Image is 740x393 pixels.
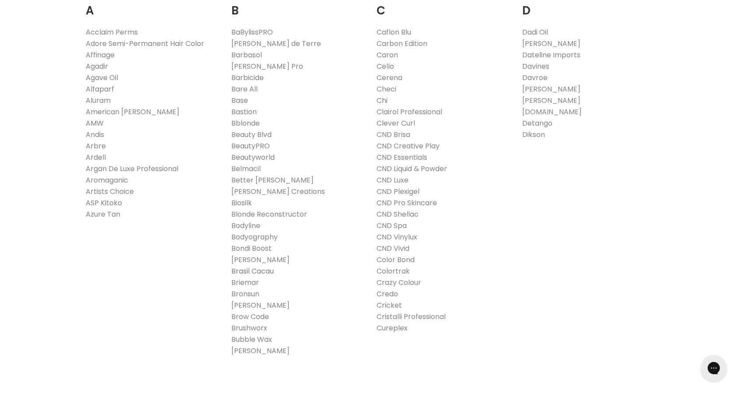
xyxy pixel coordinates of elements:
[377,61,394,71] a: Cello
[522,27,548,37] a: Dadi Oil
[231,312,269,322] a: Brow Code
[231,289,259,299] a: Bronsun
[377,266,410,276] a: Colortrak
[522,107,582,117] a: [DOMAIN_NAME]
[377,323,408,333] a: Cureplex
[377,300,402,310] a: Cricket
[377,255,415,265] a: Color Bond
[522,39,580,49] a: [PERSON_NAME]
[377,130,410,140] a: CND Brisa
[522,50,580,60] a: Dateline Imports
[86,141,106,151] a: Arbre
[377,141,440,151] a: CND Creative Play
[231,255,290,265] a: [PERSON_NAME]
[231,277,259,288] a: Briemar
[377,27,411,37] a: Caflon Blu
[377,175,408,185] a: CND Luxe
[231,130,272,140] a: Beauty Blvd
[231,346,290,356] a: [PERSON_NAME]
[522,84,580,94] a: [PERSON_NAME]
[522,61,549,71] a: Davines
[231,61,303,71] a: [PERSON_NAME] Pro
[86,73,118,83] a: Agave Oil
[231,232,278,242] a: Bodyography
[231,334,272,344] a: Bubble Wax
[377,107,442,117] a: Clairol Professional
[231,107,257,117] a: Bastion
[377,152,427,162] a: CND Essentials
[522,73,548,83] a: Davroe
[231,73,264,83] a: Barbicide
[86,27,138,37] a: Acclaim Perms
[522,95,580,105] a: [PERSON_NAME]
[377,95,387,105] a: Chi
[377,289,398,299] a: Credo
[86,61,108,71] a: Agadir
[231,175,314,185] a: Better [PERSON_NAME]
[231,39,321,49] a: [PERSON_NAME] de Terre
[377,50,398,60] a: Caron
[377,243,409,253] a: CND Vivid
[231,164,261,174] a: Belmacil
[231,27,273,37] a: BaBylissPRO
[231,221,260,231] a: Bodyline
[231,186,325,196] a: [PERSON_NAME] Creations
[377,232,417,242] a: CND Vinylux
[377,277,421,288] a: Crazy Colour
[231,84,258,94] a: Bare All
[86,95,111,105] a: Aluram
[231,300,290,310] a: [PERSON_NAME]
[86,84,114,94] a: Alfaparf
[86,164,178,174] a: Argan De Luxe Professional
[86,39,204,49] a: Adore Semi-Permanent Hair Color
[522,118,552,128] a: Detango
[377,186,419,196] a: CND Plexigel
[377,221,407,231] a: CND Spa
[86,186,134,196] a: Artists Choice
[377,198,437,208] a: CND Pro Skincare
[231,95,248,105] a: Base
[86,152,106,162] a: Ardell
[377,39,427,49] a: Carbon Edition
[377,118,415,128] a: Clever Curl
[377,312,446,322] a: Cristalli Professional
[231,141,270,151] a: BeautyPRO
[377,73,402,83] a: Cerena
[377,84,396,94] a: Checi
[231,152,275,162] a: Beautyworld
[231,243,272,253] a: Bondi Boost
[231,198,252,208] a: Biosilk
[377,209,419,219] a: CND Shellac
[696,352,731,384] iframe: Gorgias live chat messenger
[86,209,120,219] a: Azure Tan
[377,164,447,174] a: CND Liquid & Powder
[231,323,267,333] a: Brushworx
[522,130,545,140] a: Dikson
[86,175,128,185] a: Aromaganic
[231,118,260,128] a: Bblonde
[231,266,274,276] a: Brasil Cacau
[86,50,115,60] a: Affinage
[86,118,104,128] a: AMW
[86,107,179,117] a: American [PERSON_NAME]
[231,209,307,219] a: Blonde Reconstructor
[86,198,122,208] a: ASP Kitoko
[86,130,104,140] a: Andis
[231,50,262,60] a: Barbasol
